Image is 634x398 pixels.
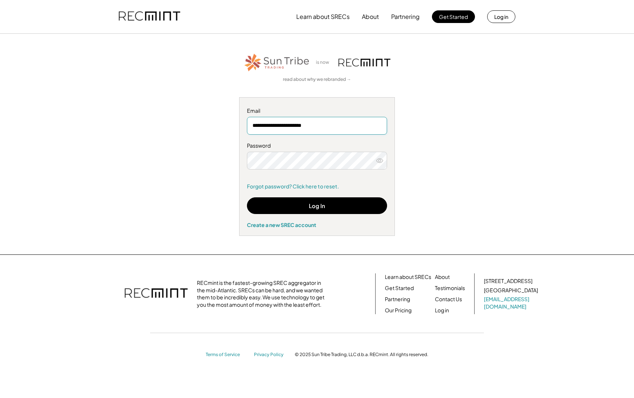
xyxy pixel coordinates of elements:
button: Partnering [391,9,420,24]
a: Our Pricing [385,307,412,314]
button: Get Started [432,10,475,23]
div: RECmint is the fastest-growing SREC aggregator in the mid-Atlantic. SRECs can be hard, and we wan... [197,279,328,308]
img: recmint-logotype%403x.png [339,59,390,66]
img: recmint-logotype%403x.png [125,281,188,307]
button: Log In [247,197,387,214]
a: Log in [435,307,449,314]
div: Password [247,142,387,149]
a: read about why we rebranded → [283,76,351,83]
img: STT_Horizontal_Logo%2B-%2BColor.png [244,52,310,73]
div: [GEOGRAPHIC_DATA] [484,287,538,294]
a: Get Started [385,284,414,292]
a: Forgot password? Click here to reset. [247,183,387,190]
button: Learn about SRECs [296,9,350,24]
button: Log in [487,10,515,23]
img: recmint-logotype%403x.png [119,4,180,29]
div: © 2025 Sun Tribe Trading, LLC d.b.a. RECmint. All rights reserved. [295,352,428,358]
a: Partnering [385,296,410,303]
a: Learn about SRECs [385,273,431,281]
a: Testimonials [435,284,465,292]
a: About [435,273,450,281]
div: Email [247,107,387,115]
div: Create a new SREC account [247,221,387,228]
a: Terms of Service [206,352,247,358]
div: [STREET_ADDRESS] [484,277,532,285]
a: [EMAIL_ADDRESS][DOMAIN_NAME] [484,296,539,310]
a: Contact Us [435,296,462,303]
a: Privacy Policy [254,352,287,358]
div: is now [314,59,335,66]
button: About [362,9,379,24]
